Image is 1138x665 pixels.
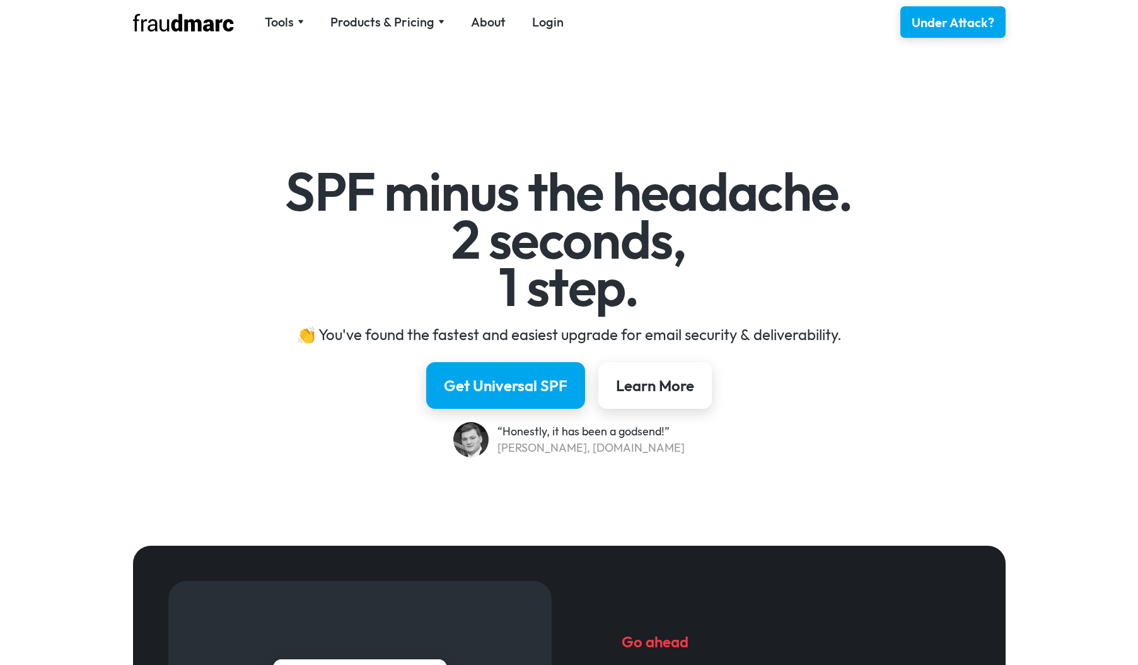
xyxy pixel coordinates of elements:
a: Login [532,13,564,31]
div: Products & Pricing [330,13,434,31]
h5: Go ahead [622,632,935,652]
div: [PERSON_NAME], [DOMAIN_NAME] [497,440,685,456]
a: About [471,13,506,31]
div: Tools [265,13,304,31]
a: Under Attack? [900,6,1006,38]
a: Learn More [598,362,712,409]
div: Under Attack? [912,14,994,32]
div: Tools [265,13,294,31]
div: Learn More [616,375,694,396]
div: “Honestly, it has been a godsend!” [497,423,685,440]
a: Get Universal SPF [426,362,585,409]
div: Products & Pricing [330,13,444,31]
div: Get Universal SPF [444,375,567,396]
h1: SPF minus the headache. 2 seconds, 1 step. [203,168,935,311]
div: 👏 You've found the fastest and easiest upgrade for email security & deliverability. [203,324,935,344]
